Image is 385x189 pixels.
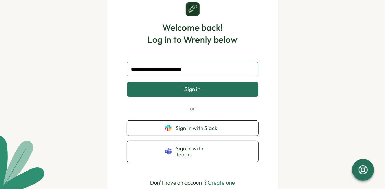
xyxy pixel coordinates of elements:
a: Create one [208,179,235,186]
button: Sign in [127,82,258,96]
button: Sign in with Slack [127,121,258,136]
p: Don't have an account? [150,178,235,187]
h1: Welcome back! Log in to Wrenly below [147,22,238,46]
p: -or- [127,105,258,112]
span: Sign in [184,86,201,92]
span: Sign in with Teams [176,145,220,158]
button: Sign in with Teams [127,141,258,162]
span: Sign in with Slack [176,125,220,131]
